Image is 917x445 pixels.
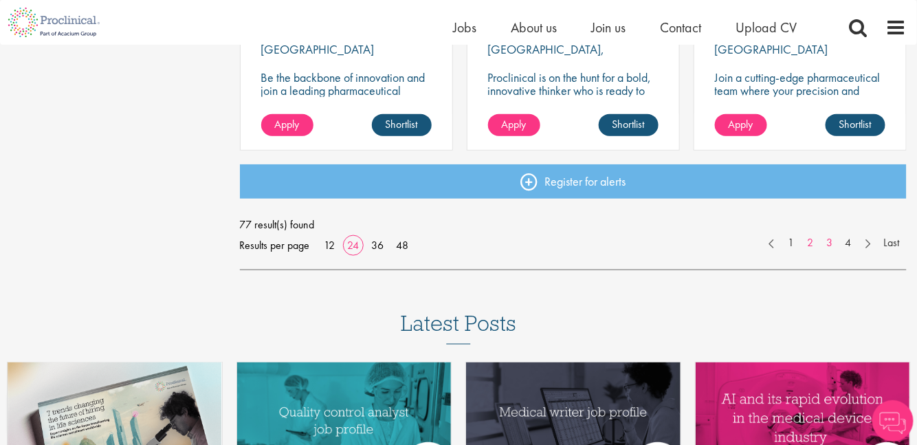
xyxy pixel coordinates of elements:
[488,114,540,136] a: Apply
[343,238,364,252] a: 24
[819,235,839,251] a: 3
[729,117,753,131] span: Apply
[511,19,557,36] a: About us
[320,238,340,252] a: 12
[240,235,310,256] span: Results per page
[453,19,476,36] a: Jobs
[240,164,907,199] a: Register for alerts
[781,235,801,251] a: 1
[599,114,659,136] a: Shortlist
[502,117,527,131] span: Apply
[715,71,885,136] p: Join a cutting-edge pharmaceutical team where your precision and passion for supply chain will he...
[401,312,516,345] h3: Latest Posts
[877,235,907,251] a: Last
[488,71,659,136] p: Proclinical is on the hunt for a bold, innovative thinker who is ready to help push the boundarie...
[872,400,914,442] img: Chatbot
[800,235,820,251] a: 2
[261,114,313,136] a: Apply
[367,238,389,252] a: 36
[826,114,885,136] a: Shortlist
[839,235,859,251] a: 4
[488,28,605,70] p: City of [GEOGRAPHIC_DATA], [GEOGRAPHIC_DATA]
[261,71,432,123] p: Be the backbone of innovation and join a leading pharmaceutical company to help keep life-changin...
[660,19,701,36] a: Contact
[715,114,767,136] a: Apply
[591,19,626,36] a: Join us
[372,114,432,136] a: Shortlist
[392,238,414,252] a: 48
[736,19,797,36] a: Upload CV
[275,117,300,131] span: Apply
[240,215,907,235] span: 77 result(s) found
